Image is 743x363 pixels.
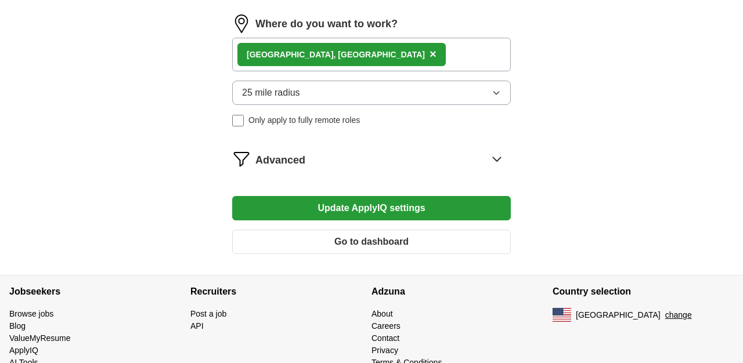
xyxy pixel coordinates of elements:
[9,309,53,318] a: Browse jobs
[255,153,305,168] span: Advanced
[576,309,661,321] span: [GEOGRAPHIC_DATA]
[371,333,399,343] a: Contact
[9,346,38,355] a: ApplyIQ
[9,321,26,331] a: Blog
[232,81,511,105] button: 25 mile radius
[232,150,251,168] img: filter
[232,14,251,33] img: location.png
[232,115,244,126] input: Only apply to fully remote roles
[371,309,393,318] a: About
[190,309,226,318] a: Post a job
[255,16,398,32] label: Where do you want to work?
[553,308,571,322] img: US flag
[247,49,425,61] div: [GEOGRAPHIC_DATA], [GEOGRAPHIC_DATA]
[242,86,300,100] span: 25 mile radius
[371,346,398,355] a: Privacy
[232,196,511,220] button: Update ApplyIQ settings
[190,321,204,331] a: API
[232,230,511,254] button: Go to dashboard
[665,309,692,321] button: change
[371,321,401,331] a: Careers
[248,114,360,126] span: Only apply to fully remote roles
[430,46,437,63] button: ×
[9,333,71,343] a: ValueMyResume
[430,48,437,60] span: ×
[553,275,734,308] h4: Country selection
